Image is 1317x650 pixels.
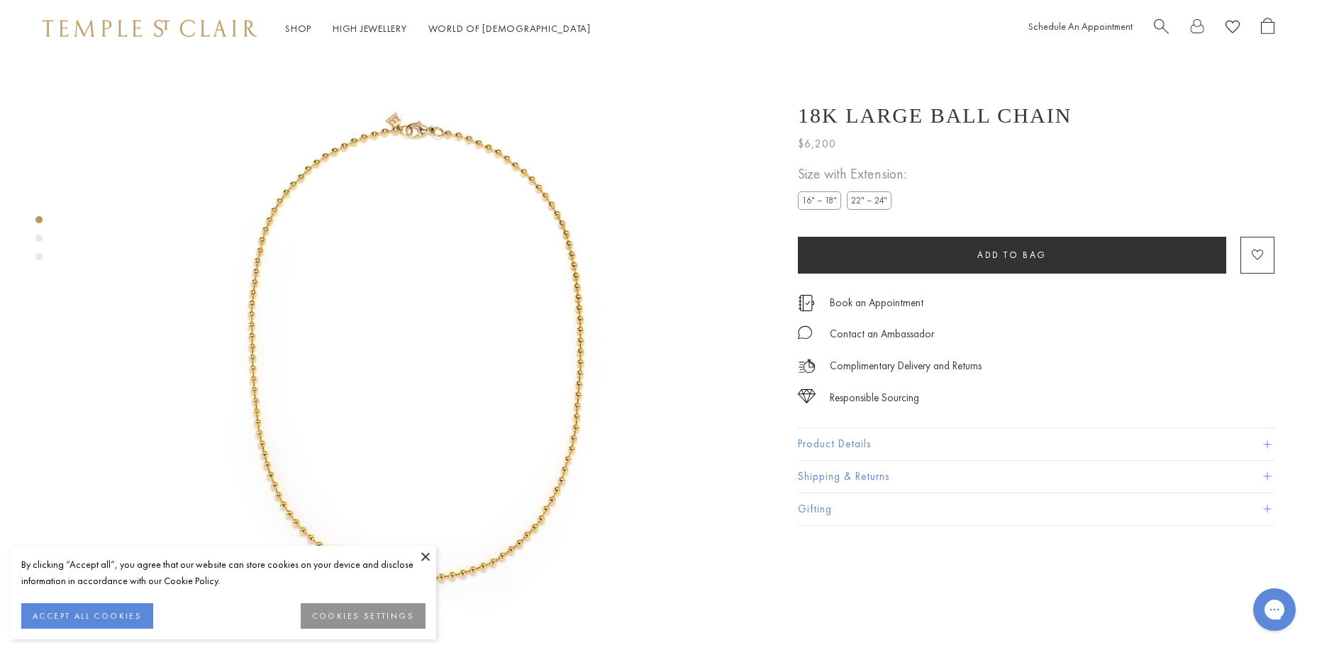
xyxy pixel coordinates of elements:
[798,389,816,403] img: icon_sourcing.svg
[1261,18,1274,40] a: Open Shopping Bag
[21,556,426,589] div: By clicking “Accept all”, you agree that our website can store cookies on your device and disclos...
[798,191,841,209] label: 16" – 18"
[1226,18,1240,40] a: View Wishlist
[285,22,311,35] a: ShopShop
[798,103,1072,128] h1: 18K Large Ball Chain
[798,295,815,311] img: icon_appointment.svg
[830,357,982,375] p: Complimentary Delivery and Returns
[798,135,836,153] span: $6,200
[830,325,934,343] div: Contact an Ambassador
[798,493,1274,525] button: Gifting
[830,389,919,407] div: Responsible Sourcing
[798,428,1274,460] button: Product Details
[798,162,906,186] span: Size with Extension:
[1154,18,1169,40] a: Search
[35,213,43,271] div: Product gallery navigation
[428,22,591,35] a: World of [DEMOGRAPHIC_DATA]World of [DEMOGRAPHIC_DATA]
[798,325,812,340] img: MessageIcon-01_2.svg
[798,237,1226,274] button: Add to bag
[1028,20,1133,33] a: Schedule An Appointment
[798,357,816,375] img: icon_delivery.svg
[1246,583,1303,636] iframe: Gorgias live chat messenger
[285,20,591,38] nav: Main navigation
[847,191,891,209] label: 22" – 24"
[21,603,153,629] button: ACCEPT ALL COOKIES
[830,295,923,310] a: Book an Appointment
[43,20,257,37] img: Temple St. Clair
[333,22,407,35] a: High JewelleryHigh Jewellery
[977,249,1047,261] span: Add to bag
[301,603,426,629] button: COOKIES SETTINGS
[798,461,1274,493] button: Shipping & Returns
